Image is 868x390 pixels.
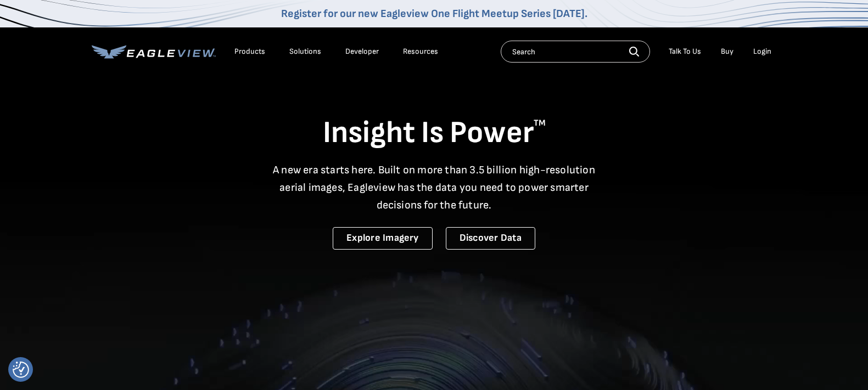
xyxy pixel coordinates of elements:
[266,161,602,214] p: A new era starts here. Built on more than 3.5 billion high-resolution aerial images, Eagleview ha...
[281,7,587,20] a: Register for our new Eagleview One Flight Meetup Series [DATE].
[289,47,321,56] div: Solutions
[403,47,438,56] div: Resources
[501,41,650,63] input: Search
[721,47,733,56] a: Buy
[669,47,701,56] div: Talk To Us
[92,114,777,152] h1: Insight Is Power
[234,47,265,56] div: Products
[753,47,771,56] div: Login
[13,361,29,378] button: Consent Preferences
[13,361,29,378] img: Revisit consent button
[446,227,535,250] a: Discover Data
[534,118,546,128] sup: TM
[345,47,379,56] a: Developer
[333,227,433,250] a: Explore Imagery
